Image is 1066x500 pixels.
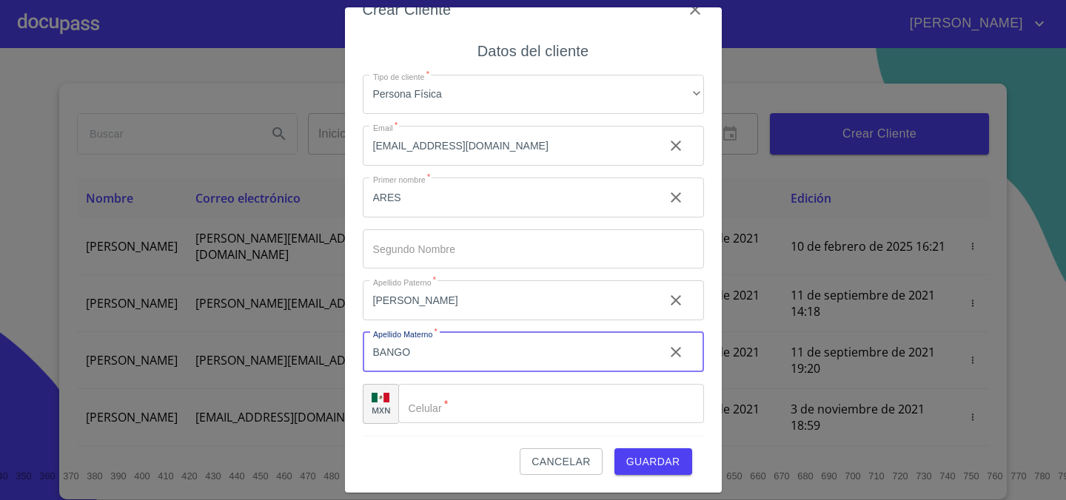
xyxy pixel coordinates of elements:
[477,39,589,63] h6: Datos del cliente
[520,448,602,476] button: Cancelar
[372,405,391,416] p: MXN
[614,448,692,476] button: Guardar
[532,453,590,471] span: Cancelar
[363,75,704,115] div: Persona Física
[658,334,694,370] button: clear input
[658,180,694,215] button: clear input
[372,393,389,403] img: R93DlvwvvjP9fbrDwZeCRYBHk45OWMq+AAOlFVsxT89f82nwPLnD58IP7+ANJEaWYhP0Tx8kkA0WlQMPQsAAgwAOmBj20AXj6...
[658,283,694,318] button: clear input
[626,453,680,471] span: Guardar
[658,128,694,163] button: clear input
